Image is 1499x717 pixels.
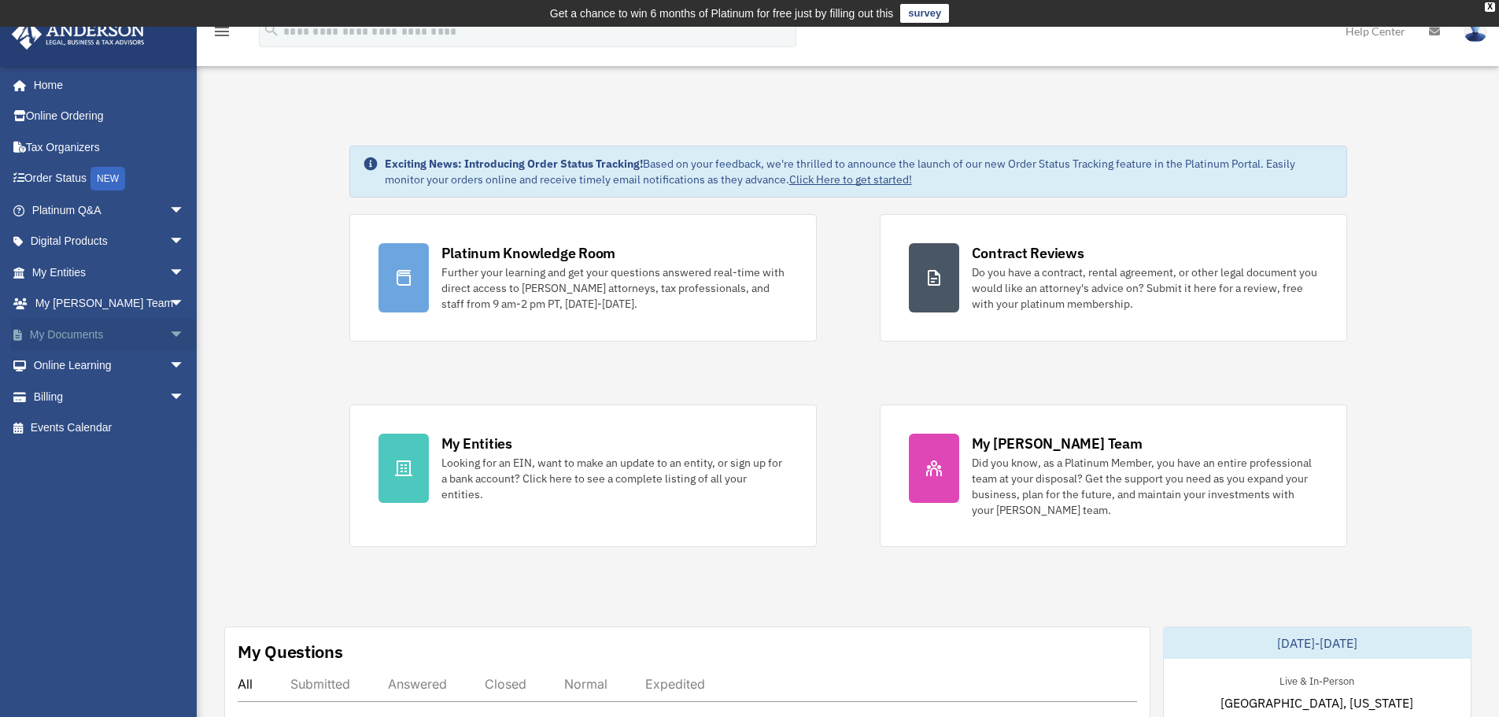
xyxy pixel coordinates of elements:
[789,172,912,187] a: Click Here to get started!
[169,194,201,227] span: arrow_drop_down
[1164,627,1471,659] div: [DATE]-[DATE]
[1485,2,1495,12] div: close
[388,676,447,692] div: Answered
[11,350,209,382] a: Online Learningarrow_drop_down
[385,157,643,171] strong: Exciting News: Introducing Order Status Tracking!
[212,22,231,41] i: menu
[11,163,209,195] a: Order StatusNEW
[972,434,1143,453] div: My [PERSON_NAME] Team
[238,676,253,692] div: All
[441,264,788,312] div: Further your learning and get your questions answered real-time with direct access to [PERSON_NAM...
[11,101,209,132] a: Online Ordering
[169,288,201,320] span: arrow_drop_down
[441,243,616,263] div: Platinum Knowledge Room
[880,214,1347,342] a: Contract Reviews Do you have a contract, rental agreement, or other legal document you would like...
[238,640,343,663] div: My Questions
[645,676,705,692] div: Expedited
[169,226,201,258] span: arrow_drop_down
[11,381,209,412] a: Billingarrow_drop_down
[441,434,512,453] div: My Entities
[972,264,1318,312] div: Do you have a contract, rental agreement, or other legal document you would like an attorney's ad...
[169,319,201,351] span: arrow_drop_down
[972,455,1318,518] div: Did you know, as a Platinum Member, you have an entire professional team at your disposal? Get th...
[1464,20,1487,43] img: User Pic
[550,4,894,23] div: Get a chance to win 6 months of Platinum for free just by filling out this
[564,676,607,692] div: Normal
[169,350,201,383] span: arrow_drop_down
[290,676,350,692] div: Submitted
[11,131,209,163] a: Tax Organizers
[11,194,209,226] a: Platinum Q&Aarrow_drop_down
[441,455,788,502] div: Looking for an EIN, want to make an update to an entity, or sign up for a bank account? Click her...
[212,28,231,41] a: menu
[11,226,209,257] a: Digital Productsarrow_drop_down
[11,412,209,444] a: Events Calendar
[263,21,280,39] i: search
[11,257,209,288] a: My Entitiesarrow_drop_down
[11,69,201,101] a: Home
[349,405,817,547] a: My Entities Looking for an EIN, want to make an update to an entity, or sign up for a bank accoun...
[485,676,526,692] div: Closed
[169,381,201,413] span: arrow_drop_down
[1267,671,1367,688] div: Live & In-Person
[349,214,817,342] a: Platinum Knowledge Room Further your learning and get your questions answered real-time with dire...
[11,319,209,350] a: My Documentsarrow_drop_down
[880,405,1347,547] a: My [PERSON_NAME] Team Did you know, as a Platinum Member, you have an entire professional team at...
[385,156,1334,187] div: Based on your feedback, we're thrilled to announce the launch of our new Order Status Tracking fe...
[169,257,201,289] span: arrow_drop_down
[11,288,209,320] a: My [PERSON_NAME] Teamarrow_drop_down
[7,19,150,50] img: Anderson Advisors Platinum Portal
[90,167,125,190] div: NEW
[1220,693,1413,712] span: [GEOGRAPHIC_DATA], [US_STATE]
[972,243,1084,263] div: Contract Reviews
[900,4,949,23] a: survey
